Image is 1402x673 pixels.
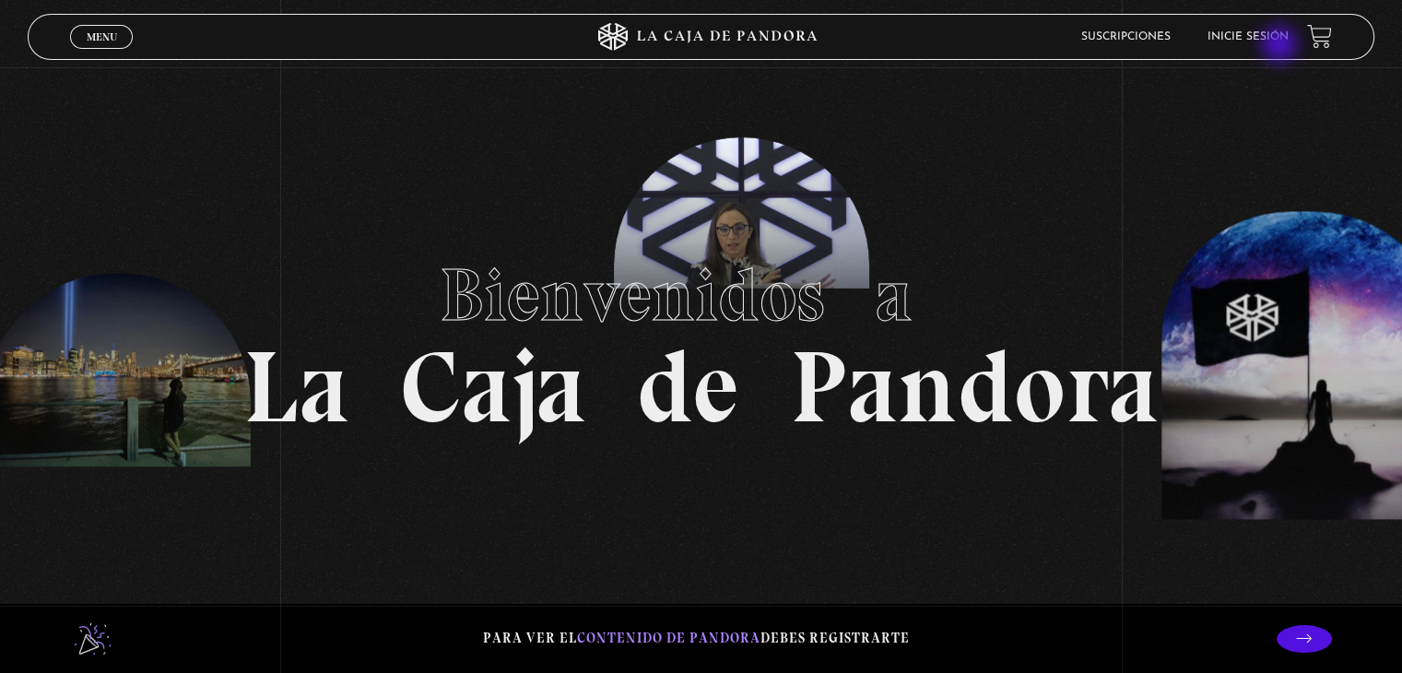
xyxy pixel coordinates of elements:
h1: La Caja de Pandora [243,235,1159,438]
span: Bienvenidos a [440,251,963,339]
span: Menu [87,31,117,42]
p: Para ver el debes registrarte [483,626,910,651]
a: Suscripciones [1081,31,1171,42]
span: contenido de Pandora [577,630,760,646]
span: Cerrar [80,46,124,59]
a: Inicie sesión [1208,31,1289,42]
a: View your shopping cart [1307,24,1332,49]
